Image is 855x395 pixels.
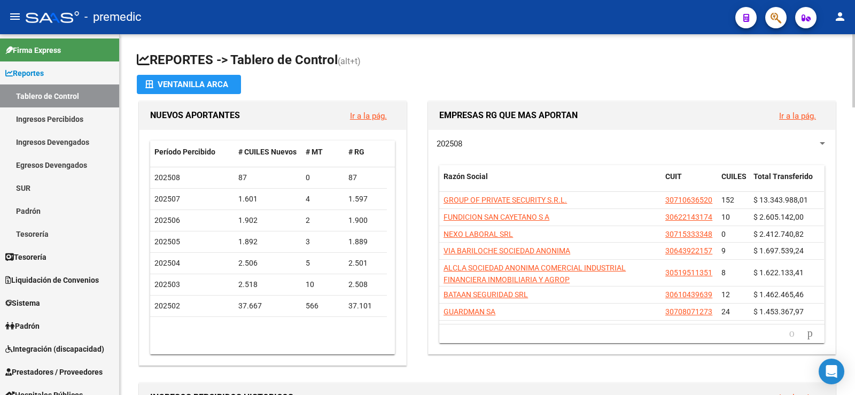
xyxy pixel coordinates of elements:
span: FUNDICION SAN CAYETANO S A [444,213,549,221]
span: # CUILES Nuevos [238,148,297,156]
h1: REPORTES -> Tablero de Control [137,51,838,70]
span: 24 [721,307,730,316]
span: EMPRESAS RG QUE MAS APORTAN [439,110,578,120]
span: 30622143174 [665,213,712,221]
div: 3 [306,236,340,248]
span: Prestadores / Proveedores [5,366,103,378]
datatable-header-cell: CUIT [661,165,717,200]
span: 30708071273 [665,307,712,316]
span: $ 1.622.133,41 [753,268,804,277]
div: 1.892 [238,236,298,248]
div: 1.900 [348,214,383,227]
span: 202508 [154,173,180,182]
span: 152 [721,196,734,204]
span: ALCLA SOCIEDAD ANONIMA COMERCIAL INDUSTRIAL FINANCIERA INMOBILIARIA Y AGROP [444,264,626,284]
span: 12 [721,290,730,299]
span: $ 1.453.367,97 [753,307,804,316]
span: 9 [721,246,726,255]
div: 4 [306,193,340,205]
div: 5 [306,257,340,269]
div: Ventanilla ARCA [145,75,232,94]
datatable-header-cell: Período Percibido [150,141,234,164]
span: Sistema [5,297,40,309]
div: 2.501 [348,257,383,269]
datatable-header-cell: # RG [344,141,387,164]
a: Ir a la pág. [779,111,816,121]
a: go to next page [803,328,818,339]
span: Período Percibido [154,148,215,156]
span: Firma Express [5,44,61,56]
datatable-header-cell: # CUILES Nuevos [234,141,302,164]
datatable-header-cell: # MT [301,141,344,164]
span: NEXO LABORAL SRL [444,230,513,238]
span: 202508 [437,139,462,149]
span: $ 1.697.539,24 [753,246,804,255]
div: Open Intercom Messenger [819,359,844,384]
span: Total Transferido [753,172,813,181]
datatable-header-cell: CUILES [717,165,749,200]
span: Padrón [5,320,40,332]
datatable-header-cell: Total Transferido [749,165,824,200]
button: Ir a la pág. [771,106,825,126]
div: 1.597 [348,193,383,205]
span: Liquidación de Convenios [5,274,99,286]
span: 202504 [154,259,180,267]
span: (alt+t) [338,56,361,66]
div: 37.667 [238,300,298,312]
span: 202505 [154,237,180,246]
span: 30643922157 [665,246,712,255]
span: 10 [721,213,730,221]
span: - premedic [84,5,142,29]
span: $ 2.605.142,00 [753,213,804,221]
span: Integración (discapacidad) [5,343,104,355]
span: # RG [348,148,364,156]
div: 87 [348,172,383,184]
span: CUIT [665,172,682,181]
mat-icon: person [834,10,846,23]
span: $ 2.412.740,82 [753,230,804,238]
span: 30710636520 [665,196,712,204]
span: 30519511351 [665,268,712,277]
span: 30610439639 [665,290,712,299]
span: 0 [721,230,726,238]
div: 0 [306,172,340,184]
a: Ir a la pág. [350,111,387,121]
div: 87 [238,172,298,184]
span: GROUP OF PRIVATE SECURITY S.R.L. [444,196,567,204]
div: 37.101 [348,300,383,312]
span: # MT [306,148,323,156]
div: 2.506 [238,257,298,269]
span: 30715333348 [665,230,712,238]
span: BATAAN SEGURIDAD SRL [444,290,528,299]
span: 8 [721,268,726,277]
datatable-header-cell: Razón Social [439,165,661,200]
span: GUARDMAN SA [444,307,495,316]
div: 2.508 [348,278,383,291]
span: 202502 [154,301,180,310]
span: VIA BARILOCHE SOCIEDAD ANONIMA [444,246,570,255]
span: 202507 [154,195,180,203]
div: 1.601 [238,193,298,205]
button: Ir a la pág. [341,106,395,126]
span: 202503 [154,280,180,289]
div: 2.518 [238,278,298,291]
div: 2 [306,214,340,227]
div: 1.889 [348,236,383,248]
span: Razón Social [444,172,488,181]
div: 566 [306,300,340,312]
span: Reportes [5,67,44,79]
span: NUEVOS APORTANTES [150,110,240,120]
div: 10 [306,278,340,291]
span: 202506 [154,216,180,224]
div: 1.902 [238,214,298,227]
span: $ 1.462.465,46 [753,290,804,299]
span: CUILES [721,172,747,181]
span: $ 13.343.988,01 [753,196,808,204]
mat-icon: menu [9,10,21,23]
span: Tesorería [5,251,46,263]
a: go to previous page [784,328,799,339]
button: Ventanilla ARCA [137,75,241,94]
